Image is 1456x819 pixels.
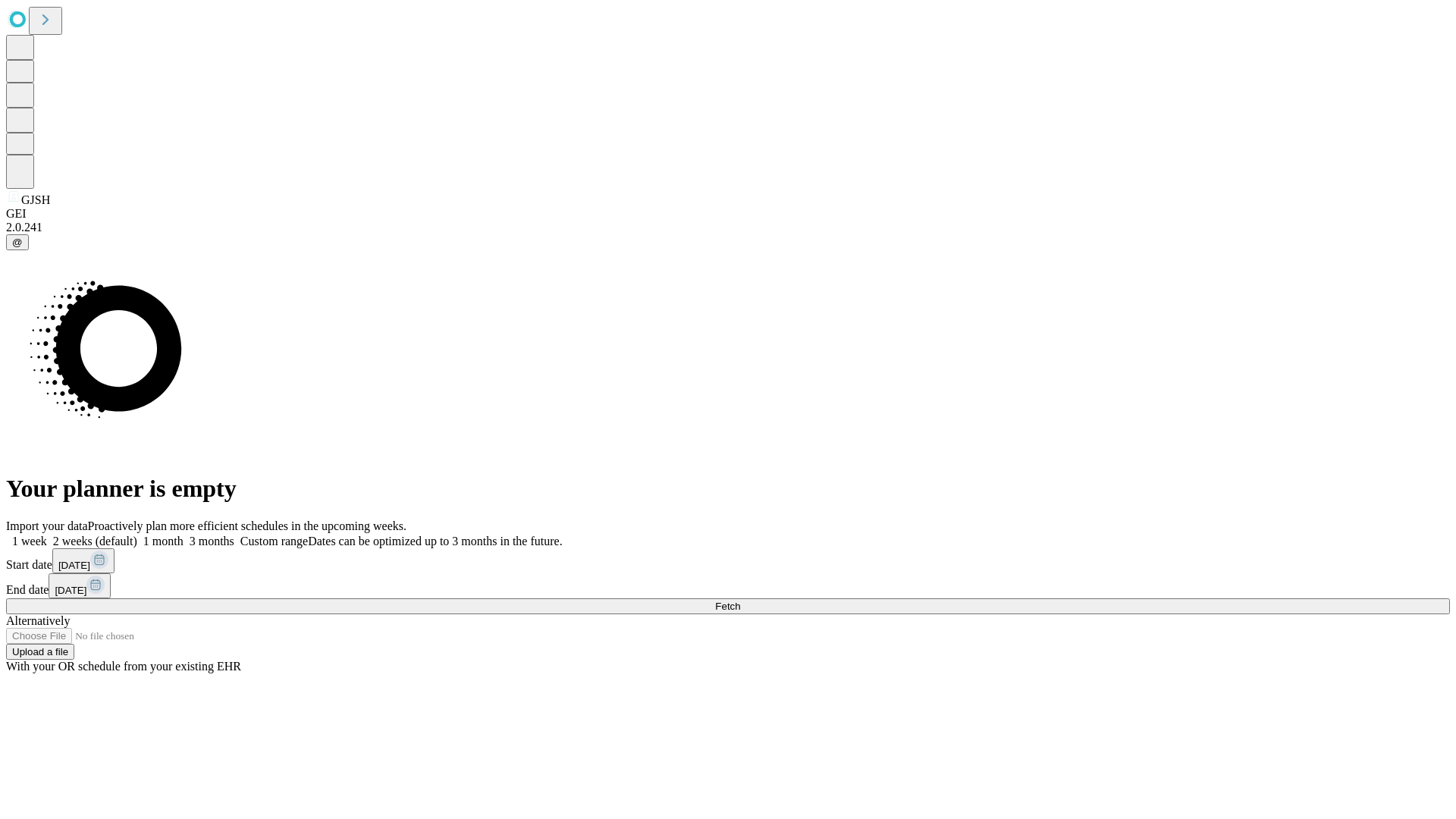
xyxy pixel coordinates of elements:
span: 2 weeks (default) [53,535,137,548]
div: Start date [6,548,1450,573]
h1: Your planner is empty [6,475,1450,503]
span: 1 month [143,535,184,548]
span: Custom range [240,535,308,548]
span: [DATE] [58,560,90,571]
span: 1 week [12,535,47,548]
button: [DATE] [49,573,111,598]
span: With your OR schedule from your existing EHR [6,660,241,673]
button: Fetch [6,598,1450,614]
div: 2.0.241 [6,221,1450,234]
span: Proactively plan more efficient schedules in the upcoming weeks. [88,519,406,532]
button: @ [6,234,29,250]
div: GEI [6,207,1450,221]
span: GJSH [21,193,50,206]
span: Dates can be optimized up to 3 months in the future. [308,535,562,548]
span: @ [12,237,23,248]
button: Upload a file [6,644,74,660]
span: [DATE] [55,585,86,596]
span: Alternatively [6,614,70,627]
button: [DATE] [52,548,115,573]
span: 3 months [190,535,234,548]
span: Import your data [6,519,88,532]
span: Fetch [715,601,740,612]
div: End date [6,573,1450,598]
